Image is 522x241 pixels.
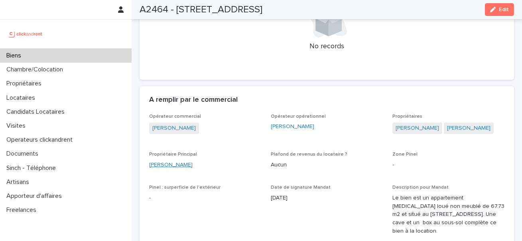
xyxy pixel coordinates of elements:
[3,206,43,214] p: Freelances
[149,42,504,51] p: No records
[485,3,514,16] button: Edit
[271,122,314,131] a: [PERSON_NAME]
[152,124,196,132] a: [PERSON_NAME]
[149,152,197,157] span: Propriétaire Principal
[3,164,62,172] p: Sinch - Téléphone
[499,7,509,12] span: Edit
[396,124,439,132] a: [PERSON_NAME]
[392,114,422,119] span: Propriétaires
[6,26,45,42] img: UCB0brd3T0yccxBKYDjQ
[3,136,79,144] p: Operateurs clickandrent
[3,94,41,102] p: Locataires
[271,152,347,157] span: Plafond de revenus du locataire ?
[149,185,221,190] span: Pinel : surperficie de l'extérieur
[149,161,193,169] a: [PERSON_NAME]
[447,124,490,132] a: [PERSON_NAME]
[392,152,418,157] span: Zone Pinel
[3,178,35,186] p: Artisans
[271,161,383,169] p: Aucun
[271,194,383,202] p: [DATE]
[3,150,45,158] p: Documents
[3,192,68,200] p: Apporteur d'affaires
[3,122,32,130] p: Visites
[271,185,331,190] span: Date de signature Mandat
[271,114,326,119] span: Opérateur opérationnel
[392,161,504,169] p: -
[3,108,71,116] p: Candidats Locataires
[3,80,48,87] p: Propriétaires
[149,114,201,119] span: Opérateur commercial
[392,194,504,235] p: Le bien est un appartement [MEDICAL_DATA] loué non meublé de 67.73 m2 et situé au [STREET_ADDRESS...
[149,194,261,202] p: -
[149,96,238,105] h2: A remplir par le commercial
[3,66,69,73] p: Chambre/Colocation
[3,52,28,59] p: Biens
[392,185,449,190] span: Description pour Mandat
[140,4,262,16] h2: A2464 - [STREET_ADDRESS]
